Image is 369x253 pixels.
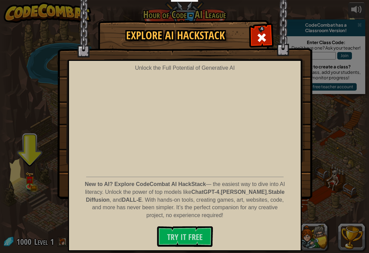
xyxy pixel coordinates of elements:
strong: ChatGPT-4 [191,189,219,195]
h1: Explore AI HackStack [105,29,245,41]
strong: New to AI? Explore CodeCombat AI HackStack [85,181,206,187]
strong: [PERSON_NAME] [221,189,266,195]
strong: DALL-E [122,197,142,203]
button: Try It Free [157,226,213,247]
span: Try It Free [167,231,203,242]
p: — the easiest way to dive into AI literacy. Unlock the power of top models like , , , and . With ... [84,181,286,219]
strong: Stable Diffusion [86,189,285,203]
div: Unlock the Full Potential of Generative AI [72,64,297,72]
